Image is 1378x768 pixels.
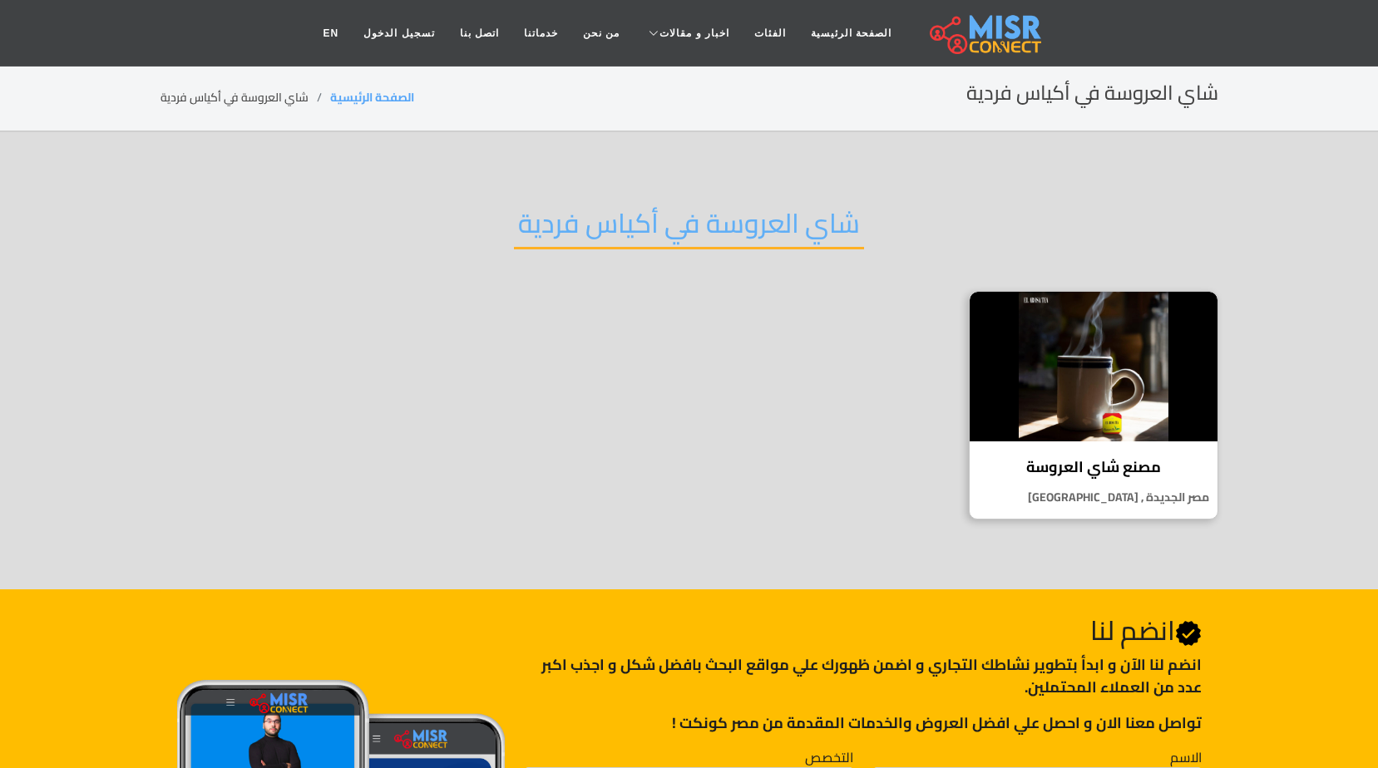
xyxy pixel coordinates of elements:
[570,17,632,49] a: من نحن
[966,81,1218,106] h2: شاي العروسة في أكياس فردية
[632,17,742,49] a: اخبار و مقالات
[1175,620,1202,647] svg: Verified account
[525,614,1201,647] h2: انضم لنا
[514,207,864,249] h2: شاي العروسة في أكياس فردية
[742,17,798,49] a: الفئات
[1170,747,1202,767] label: الاسم
[351,17,447,49] a: تسجيل الدخول
[511,17,570,49] a: خدماتنا
[161,89,330,106] li: شاي العروسة في أكياس فردية
[447,17,511,49] a: اتصل بنا
[659,26,729,41] span: اخبار و مقالات
[311,17,352,49] a: EN
[970,489,1217,506] p: مصر الجديدة , [GEOGRAPHIC_DATA]
[330,86,414,108] a: الصفحة الرئيسية
[970,292,1217,441] img: مصنع شاي العروسة
[959,291,1228,519] a: مصنع شاي العروسة مصنع شاي العروسة مصر الجديدة , [GEOGRAPHIC_DATA]
[982,458,1205,476] h4: مصنع شاي العروسة
[525,711,1201,734] p: تواصل معنا الان و احصل علي افضل العروض والخدمات المقدمة من مصر كونكت !
[930,12,1041,54] img: main.misr_connect
[798,17,904,49] a: الصفحة الرئيسية
[525,653,1201,698] p: انضم لنا اﻵن و ابدأ بتطوير نشاطك التجاري و اضمن ظهورك علي مواقع البحث بافضل شكل و اجذب اكبر عدد م...
[805,747,853,767] label: التخصص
